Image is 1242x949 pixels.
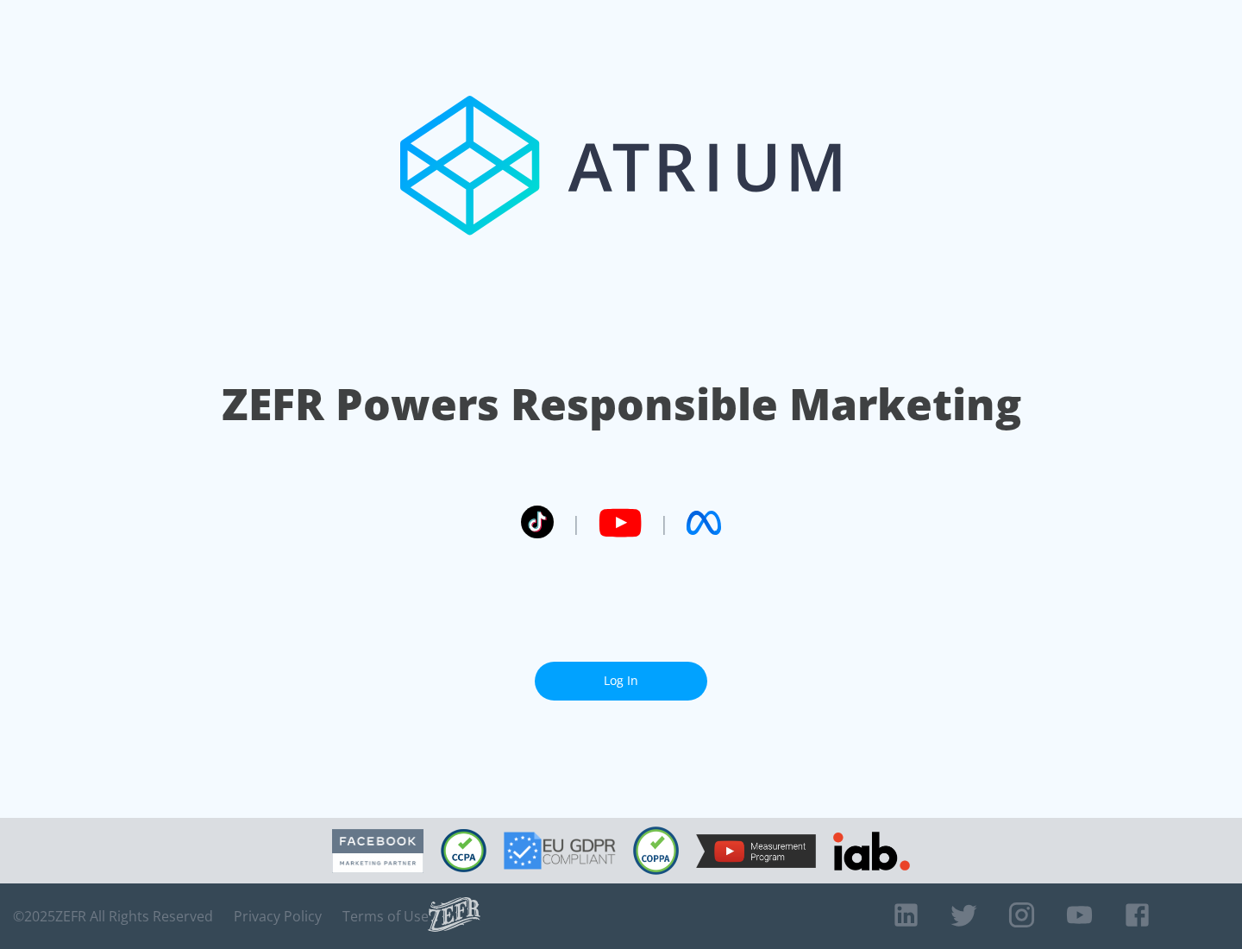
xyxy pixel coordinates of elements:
img: Facebook Marketing Partner [332,829,423,873]
a: Log In [535,662,707,701]
img: COPPA Compliant [633,826,679,875]
span: © 2025 ZEFR All Rights Reserved [13,908,213,925]
a: Terms of Use [342,908,429,925]
span: | [659,510,669,536]
a: Privacy Policy [234,908,322,925]
h1: ZEFR Powers Responsible Marketing [222,374,1021,434]
img: CCPA Compliant [441,829,486,872]
img: YouTube Measurement Program [696,834,816,868]
img: GDPR Compliant [504,832,616,870]
span: | [571,510,581,536]
img: IAB [833,832,910,870]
